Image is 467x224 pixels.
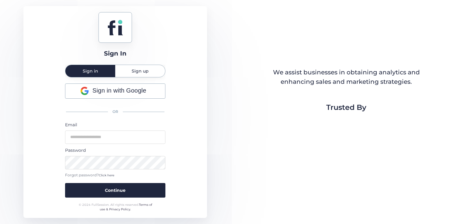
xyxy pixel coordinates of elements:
[65,121,165,128] div: Email
[65,147,165,154] div: Password
[100,203,152,212] a: Terms of use & Privacy Policy.
[92,86,146,95] span: Sign in with Google
[132,69,149,73] span: Sign up
[76,202,155,212] div: © 2024 FullSession. All rights reserved.
[266,68,427,87] div: We assist businesses in obtaining analytics and enhancing sales and marketing strategies.
[105,187,126,194] span: Continue
[65,172,165,178] div: Forgot password?
[65,105,165,118] div: OR
[99,173,114,177] span: Click here
[104,49,126,58] div: Sign In
[65,183,165,198] button: Continue
[326,102,366,113] span: Trusted By
[83,69,98,73] span: Sign in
